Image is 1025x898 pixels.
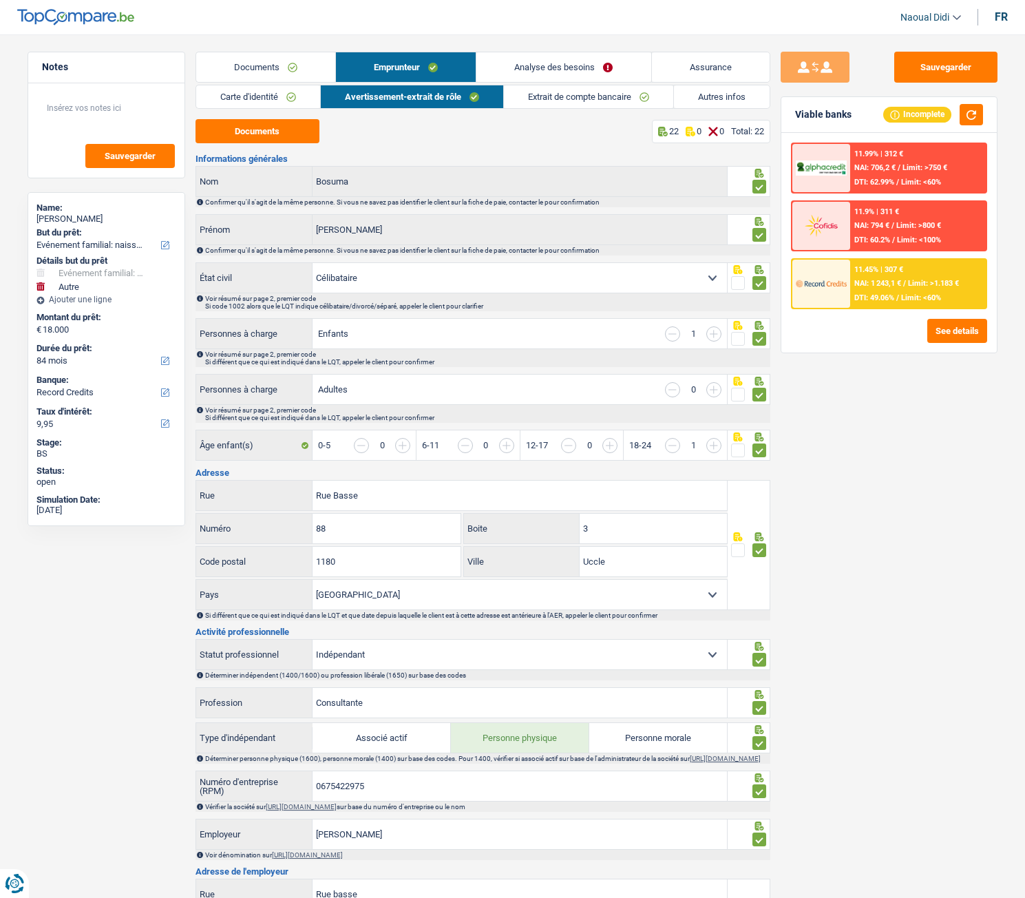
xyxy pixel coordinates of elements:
[196,819,313,849] label: Employeur
[196,154,770,163] h3: Informations générales
[205,851,769,859] div: Voir dénomination sur
[697,126,701,136] p: 0
[205,414,769,421] p: Si différent que ce qui est indiqué dans le LQT, appeler le client pour confirmer
[36,202,176,213] div: Name:
[892,236,895,244] span: /
[196,85,320,108] a: Carte d'identité
[464,547,580,576] label: Ville
[205,755,769,762] div: Déterminer personne physique (1600), personne morale (1400) sur base des codes. Pour 1400, vérifi...
[36,213,176,224] div: [PERSON_NAME]
[196,375,313,404] label: Personnes à charge
[205,612,769,619] div: Si différent que ce qui est indiqué dans le LQT et que date depuis laquelle le client est à cette...
[901,293,941,302] span: Limit: <60%
[451,723,589,753] label: Personne physique
[854,265,903,274] div: 11.45% | 307 €
[901,178,941,187] span: Limit: <60%
[896,178,899,187] span: /
[669,126,679,136] p: 22
[318,329,348,338] label: Enfants
[36,255,176,267] div: Détails but du prêt
[896,221,941,230] span: Limit: >800 €
[321,85,503,108] a: Avertissement-extrait de rôle
[796,213,847,238] img: Cofidis
[196,514,313,543] label: Numéro
[36,466,176,477] div: Status:
[205,671,769,679] div: Déterminer indépendent (1400/1600) ou profession libérale (1650) sur base des codes
[674,85,770,108] a: Autres infos
[205,295,769,310] div: Voir résumé sur page 2, premier code
[42,61,171,73] h5: Notes
[196,319,313,348] label: Personnes à charge
[589,723,728,753] label: Personne morale
[36,406,173,417] label: Taux d'intérêt:
[854,221,889,230] span: NAI: 794 €
[854,279,901,288] span: NAI: 1 243,1 €
[854,207,899,216] div: 11.9% | 311 €
[336,52,476,82] a: Emprunteur
[36,295,176,304] div: Ajouter une ligne
[196,771,313,801] label: Numéro d'entreprise (RPM)
[36,477,176,488] div: open
[908,279,959,288] span: Limit: >1.183 €
[196,627,770,636] h3: Activité professionnelle
[889,6,961,29] a: Naoual Didi
[196,640,313,669] label: Statut professionnel
[903,279,906,288] span: /
[690,755,761,762] a: [URL][DOMAIN_NAME]
[902,163,947,172] span: Limit: >750 €
[687,385,699,394] div: 0
[205,198,769,206] div: Confirmer qu'il s'agit de la même personne. Si vous ne savez pas identifier le client sur la fich...
[891,221,894,230] span: /
[854,293,894,302] span: DTI: 49.06%
[205,247,769,254] div: Confirmer qu'il s'agit de la même personne. Si vous ne savez pas identifier le client sur la fich...
[196,430,313,460] label: Âge enfant(s)
[854,149,903,158] div: 11.99% | 312 €
[476,52,651,82] a: Analyse des besoins
[898,163,900,172] span: /
[196,263,313,293] label: État civil
[896,293,899,302] span: /
[272,851,343,859] a: [URL][DOMAIN_NAME]
[105,152,156,160] span: Sauvegarder
[854,163,896,172] span: NAI: 706,2 €
[17,9,134,25] img: TopCompare Logo
[897,236,941,244] span: Limit: <100%
[36,324,41,335] span: €
[464,514,580,543] label: Boite
[36,375,173,386] label: Banque:
[883,107,951,122] div: Incomplete
[36,312,173,323] label: Montant du prêt:
[36,227,173,238] label: But du prêt:
[995,10,1008,23] div: fr
[719,126,724,136] p: 0
[854,178,894,187] span: DTI: 62.99%
[196,547,313,576] label: Code postal
[313,723,451,753] label: Associé actif
[652,52,770,82] a: Assurance
[196,727,313,749] label: Type d'indépendant
[196,119,319,143] button: Documents
[687,329,699,338] div: 1
[205,351,769,366] div: Voir résumé sur page 2, premier code
[196,468,770,477] h3: Adresse
[36,448,176,459] div: BS
[205,358,769,366] p: Si différent que ce qui est indiqué dans le LQT, appeler le client pour confirmer
[205,302,769,310] p: Si code 1002 alors que le LQT indique célibataire/divorcé/séparé, appeler le client pour clarifier
[205,406,769,421] div: Voir résumé sur page 2, premier code
[796,160,847,176] img: AlphaCredit
[318,385,348,394] label: Adultes
[504,85,673,108] a: Extrait de compte bancaire
[854,236,890,244] span: DTI: 60.2%
[196,481,313,510] label: Rue
[795,109,852,121] div: Viable banks
[196,52,335,82] a: Documents
[36,437,176,448] div: Stage:
[266,803,337,811] a: [URL][DOMAIN_NAME]
[196,167,313,196] label: Nom
[36,343,173,354] label: Durée du prêt:
[894,52,997,83] button: Sauvegarder
[318,441,330,450] label: 0-5
[196,867,770,876] h3: Adresse de l'employeur
[376,441,388,450] div: 0
[900,12,949,23] span: Naoual Didi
